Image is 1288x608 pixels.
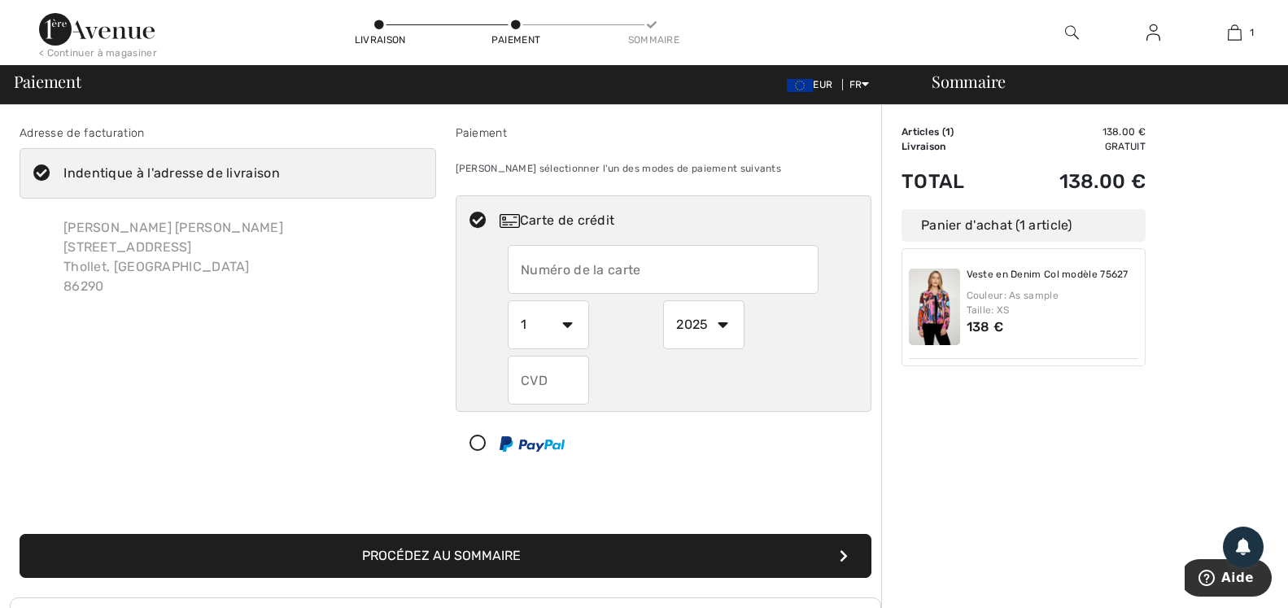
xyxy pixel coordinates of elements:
img: recherche [1065,23,1079,42]
div: Adresse de facturation [20,125,436,142]
span: Paiement [14,73,81,90]
td: Gratuit [1004,139,1146,154]
div: Sommaire [628,33,677,47]
div: < Continuer à magasiner [39,46,157,60]
input: CVD [508,356,589,405]
a: 1 [1194,23,1274,42]
img: Mes infos [1146,23,1160,42]
span: 1 [945,126,950,138]
div: Carte de crédit [500,211,860,230]
input: Numéro de la carte [508,245,819,294]
span: 138 € [967,319,1004,335]
div: Livraison [355,33,404,47]
span: FR [849,79,870,90]
td: Total [902,154,1004,209]
td: Livraison [902,139,1004,154]
div: Indentique à l'adresse de livraison [63,164,280,183]
td: 138.00 € [1004,125,1146,139]
span: 1 [1250,25,1254,40]
img: PayPal [500,436,565,452]
td: Articles ( ) [902,125,1004,139]
div: Paiement [491,33,540,47]
img: Veste en Denim Col modèle 75627 [909,269,960,345]
td: 138.00 € [1004,154,1146,209]
a: Se connecter [1133,23,1173,43]
iframe: Ouvre un widget dans lequel vous pouvez trouver plus d’informations [1185,559,1272,600]
div: Sommaire [912,73,1278,90]
div: Panier d'achat (1 article) [902,209,1146,242]
span: EUR [787,79,839,90]
a: Veste en Denim Col modèle 75627 [967,269,1129,282]
div: [PERSON_NAME] [PERSON_NAME] [STREET_ADDRESS] Thollet, [GEOGRAPHIC_DATA] 86290 [50,205,296,309]
div: [PERSON_NAME] sélectionner l'un des modes de paiement suivants [456,148,872,189]
button: Procédez au sommaire [20,534,871,578]
div: Couleur: As sample Taille: XS [967,288,1139,317]
img: Carte de crédit [500,214,520,228]
div: Paiement [456,125,872,142]
img: 1ère Avenue [39,13,155,46]
img: Euro [787,79,813,92]
img: Mon panier [1228,23,1242,42]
